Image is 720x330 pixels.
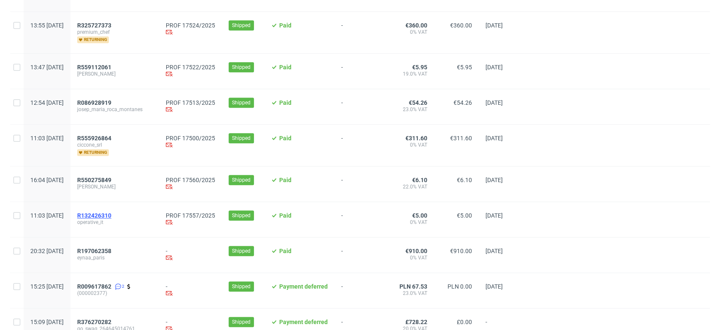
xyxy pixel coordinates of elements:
span: [DATE] [485,135,503,142]
span: £728.22 [405,319,427,325]
span: 16:04 [DATE] [30,177,64,183]
a: PROF 17522/2025 [166,64,215,71]
span: josep_maria_roca_montanes [77,106,152,113]
span: Shipped [232,212,251,219]
span: €311.60 [405,135,427,142]
a: R132426310 [77,212,113,219]
span: [DATE] [485,248,503,254]
a: R376270282 [77,319,113,325]
span: - [341,283,383,298]
span: Shipped [232,63,251,71]
span: 11:03 [DATE] [30,135,64,142]
span: R009617862 [77,283,111,290]
span: operative_it [77,219,152,226]
span: 0% VAT [396,219,427,226]
span: €910.00 [450,248,472,254]
span: [PERSON_NAME] [77,183,152,190]
span: - [341,212,383,227]
span: PLN 0.00 [448,283,472,290]
span: Shipped [232,283,251,290]
span: returning [77,149,109,156]
span: [DATE] [485,177,503,183]
span: €5.00 [457,212,472,219]
span: 15:25 [DATE] [30,283,64,290]
span: [DATE] [485,283,503,290]
a: R559112061 [77,64,113,71]
span: R555926864 [77,135,111,142]
span: - [341,64,383,79]
span: returning [77,36,109,43]
span: - [341,22,383,43]
span: €360.00 [450,22,472,29]
span: [PERSON_NAME] [77,71,152,77]
span: 22.0% VAT [396,183,427,190]
span: 11:03 [DATE] [30,212,64,219]
span: 12:54 [DATE] [30,99,64,106]
span: PLN 67.53 [399,283,427,290]
span: - [341,177,383,191]
span: 13:47 [DATE] [30,64,64,71]
a: PROF 17524/2025 [166,22,215,29]
a: PROF 17500/2025 [166,135,215,142]
span: 15:09 [DATE] [30,319,64,325]
span: R086928919 [77,99,111,106]
span: (000002377) [77,290,152,297]
a: R555926864 [77,135,113,142]
span: 0% VAT [396,254,427,261]
span: - [341,248,383,262]
span: €6.10 [457,177,472,183]
span: €54.26 [453,99,472,106]
span: Paid [279,135,291,142]
span: Paid [279,64,291,71]
a: R325727373 [77,22,113,29]
span: Paid [279,248,291,254]
span: 20:32 [DATE] [30,248,64,254]
div: - [166,248,215,262]
span: Paid [279,177,291,183]
span: €910.00 [405,248,427,254]
span: 0% VAT [396,29,427,35]
span: - [341,135,383,156]
span: R550275849 [77,177,111,183]
span: - [341,99,383,114]
span: Payment deferred [279,319,328,325]
a: R009617862 [77,283,113,290]
span: 23.0% VAT [396,290,427,297]
span: premium_chef [77,29,152,35]
span: eynaa_paris [77,254,152,261]
span: 23.0% VAT [396,106,427,113]
span: €54.26 [409,99,427,106]
span: €5.95 [457,64,472,71]
span: R376270282 [77,319,111,325]
span: R325727373 [77,22,111,29]
span: Paid [279,22,291,29]
a: R086928919 [77,99,113,106]
a: R197062358 [77,248,113,254]
a: 2 [113,283,124,290]
span: Shipped [232,22,251,29]
span: [DATE] [485,22,503,29]
span: Payment deferred [279,283,328,290]
span: 13:55 [DATE] [30,22,64,29]
span: Shipped [232,99,251,106]
span: R132426310 [77,212,111,219]
a: PROF 17513/2025 [166,99,215,106]
span: £0.00 [457,319,472,325]
span: Shipped [232,176,251,184]
span: R197062358 [77,248,111,254]
span: R559112061 [77,64,111,71]
span: Shipped [232,134,251,142]
a: R550275849 [77,177,113,183]
span: €5.00 [412,212,427,219]
span: 19.0% VAT [396,71,427,77]
span: [DATE] [485,64,503,71]
span: [DATE] [485,99,503,106]
span: Shipped [232,247,251,255]
span: Shipped [232,318,251,326]
div: - [166,283,215,298]
span: [DATE] [485,212,503,219]
span: €6.10 [412,177,427,183]
span: 2 [122,283,124,290]
span: €5.95 [412,64,427,71]
span: €311.60 [450,135,472,142]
